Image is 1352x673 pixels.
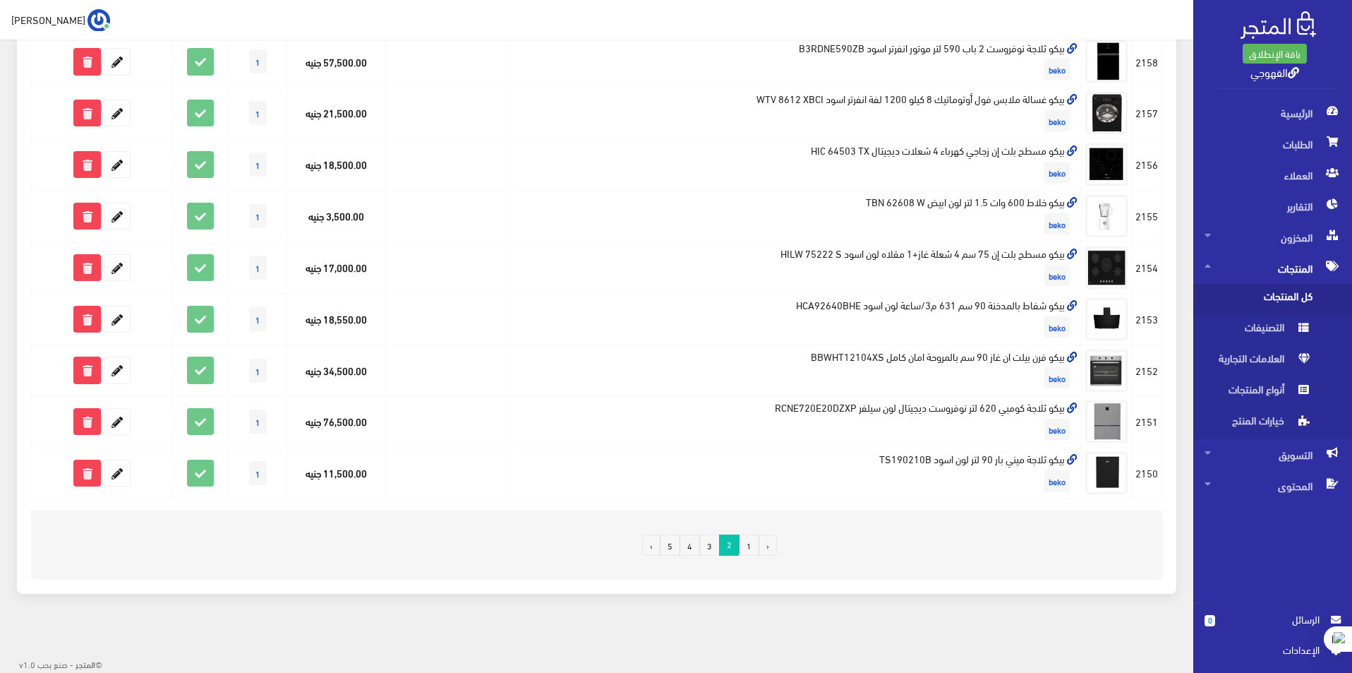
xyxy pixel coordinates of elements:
span: 1 [249,204,267,228]
img: byko-ghsal-mlabs-fol-aotomatyk-8-kylo-1200-lf-anfrtr-asod-wtv-8612-xbci.png [1085,92,1128,134]
img: byko-shfat-balmdkhn-90-sm-631-m3saaa-lon-asod-hca92640bhe.png [1085,298,1128,340]
span: 1 [249,101,267,125]
td: 11,500.00 جنيه [287,448,385,499]
img: byko-frn-bylt-an-ghaz-90-sm-balmroh-aman-kaml-bbwht12104xs.png [1085,350,1128,392]
span: 1 [249,153,267,177]
img: byko-msth-blt-an-zgagy-khrbaaa-4-shaalat-dygytal-hic-64503-tx.png [1085,143,1128,186]
span: التسويق [1205,439,1341,470]
a: التقارير [1193,191,1352,222]
a: 0 الرسائل [1205,612,1341,642]
td: بيكو غسالة ملابس فول أوتوماتيك 8 كيلو 1200 لفة انفرتر اسود WTV 8612 XBCI [508,88,1081,139]
td: بيكو ثلاجة نوفروست 2 باب 590 لتر موتور انفرتر اسود B3RDNE590ZB [508,36,1081,88]
span: كل المنتجات [1205,284,1312,315]
td: 2154 [1132,242,1162,293]
td: بيكو ثلاجة ميني بار 90 لتر لون اسود TS190210B [508,448,1081,499]
td: 3,500.00 جنيه [287,191,385,242]
span: beko [1044,470,1070,492]
td: 2155 [1132,191,1162,242]
a: التصنيفات [1193,315,1352,346]
td: 18,550.00 جنيه [287,293,385,345]
img: . [1241,11,1316,39]
span: 1 [249,307,267,331]
a: 5 [660,535,680,556]
span: 1 [249,359,267,383]
td: 57,500.00 جنيه [287,36,385,88]
td: 2158 [1132,36,1162,88]
a: ... [PERSON_NAME] [11,8,110,31]
span: beko [1044,59,1070,80]
div: © [6,655,102,673]
span: المحتوى [1205,470,1341,501]
span: العملاء [1205,160,1341,191]
a: القهوجي [1250,61,1299,82]
td: 18,500.00 جنيه [287,139,385,191]
td: بيكو مسطح بلت إن زجاجي كهرباء 4 شعلات ديجيتال HIC 64503 TX [508,139,1081,191]
td: 2150 [1132,448,1162,499]
a: 3 [699,535,720,556]
span: التقارير [1205,191,1341,222]
img: byko-thlag-myny-bar-90-ltr-lon-asod-ts190210b.png [1085,452,1128,494]
img: byko-thlag-nofrost-2-bab-590-ltr-motor-anfrtr-asod-b3rdne590zb.png [1085,40,1128,83]
span: أنواع المنتجات [1205,377,1312,408]
td: بيكو مسطح بلت إن 75 سم 4 شعلة غاز+1 مقلاه لون اسود HILW 75222 S [508,242,1081,293]
span: [PERSON_NAME] [11,11,85,28]
img: byko-thlag-komby-620-ltr-nofrost-dygytal-lon-sylfr-rcne720e20dzxp.png [1085,400,1128,443]
td: 17,000.00 جنيه [287,242,385,293]
span: المنتجات [1205,253,1341,284]
a: العملاء [1193,160,1352,191]
td: 76,500.00 جنيه [287,396,385,448]
td: 2157 [1132,88,1162,139]
td: 2156 [1132,139,1162,191]
img: byko-khlat-600-oat-15-ltr-lon-abyd-tbn-62608-w.png [1085,195,1128,237]
img: ... [87,9,110,32]
span: المخزون [1205,222,1341,253]
a: 1 [739,535,759,556]
span: الطلبات [1205,129,1341,160]
span: اﻹعدادات [1216,642,1319,657]
span: 1 [249,256,267,280]
td: 2153 [1132,293,1162,345]
td: بيكو فرن بيلت ان غاز 90 سم بالمروحة امان كامل BBWHT12104XS [508,345,1081,396]
span: خيارات المنتج [1205,408,1312,439]
span: beko [1044,213,1070,234]
a: الطلبات [1193,129,1352,160]
a: الرئيسية [1193,97,1352,129]
span: التصنيفات [1205,315,1312,346]
span: beko [1044,316,1070,338]
a: المنتجات [1193,253,1352,284]
a: 4 [680,535,700,556]
span: 1 [249,49,267,73]
span: - صنع بحب v1.0 [19,656,73,672]
td: بيكو ثلاجة كومبي 620 لتر نوفروست ديجيتال لون سيلفر RCNE720E20DZXP [508,396,1081,448]
a: أنواع المنتجات [1193,377,1352,408]
span: 0 [1205,615,1215,626]
td: 34,500.00 جنيه [287,345,385,396]
span: 1 [249,461,267,485]
a: باقة الإنطلاق [1243,44,1307,64]
a: المخزون [1193,222,1352,253]
a: كل المنتجات [1193,284,1352,315]
span: الرئيسية [1205,97,1341,129]
span: beko [1044,265,1070,286]
span: beko [1044,419,1070,440]
span: الرسائل [1226,612,1320,627]
a: العلامات التجارية [1193,346,1352,377]
a: اﻹعدادات [1205,642,1341,665]
td: 2152 [1132,345,1162,396]
img: byko-msth-blt-an-75-sm-4-shaal-ghaz1-mklah-lon-asod-hilw-75222-s.png [1085,246,1128,289]
strong: المتجر [76,657,95,670]
a: التالي » [642,535,660,556]
a: خيارات المنتج [1193,408,1352,439]
td: بيكو شفاط بالمدخنة 90 سم 631 م3/ساعة لون اسود HCA92640BHE [508,293,1081,345]
td: بيكو خلاط 600 وات 1.5 لتر لون ابيض TBN 62608 W [508,191,1081,242]
span: 1 [249,410,267,434]
a: المحتوى [1193,470,1352,501]
span: العلامات التجارية [1205,346,1312,377]
span: 2 [719,535,740,554]
a: « السابق [759,535,777,556]
span: beko [1044,110,1070,131]
span: beko [1044,367,1070,388]
td: 21,500.00 جنيه [287,88,385,139]
td: 2151 [1132,396,1162,448]
span: beko [1044,162,1070,183]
